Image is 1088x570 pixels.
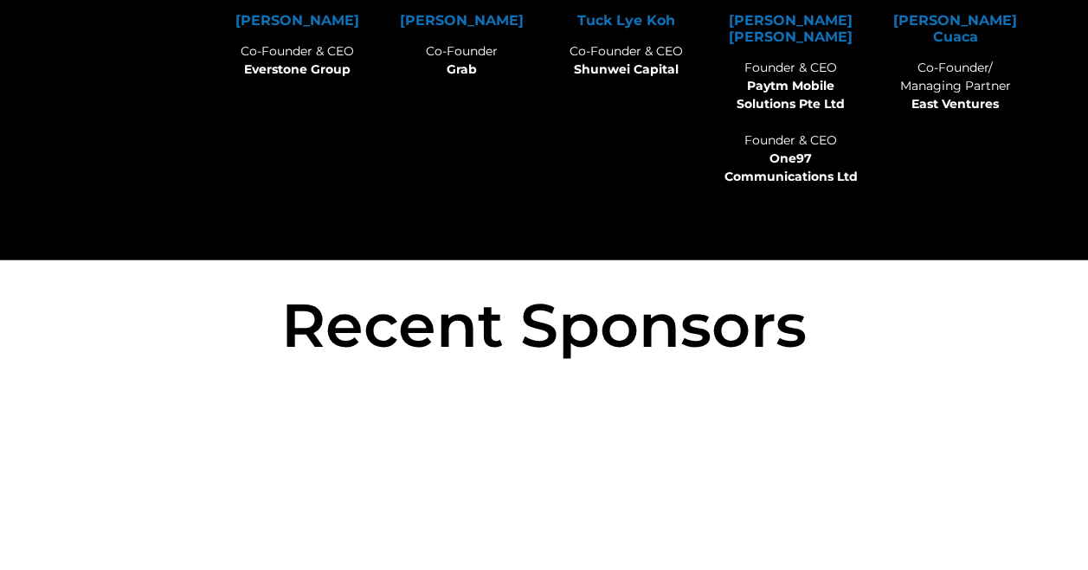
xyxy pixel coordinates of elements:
b: Grab [447,61,477,77]
strong: [PERSON_NAME] [235,12,359,29]
strong: [PERSON_NAME] Cuaca [893,12,1017,45]
span: Founder & CEO [724,132,857,184]
span: Co-Founder [426,43,498,77]
h2: Recent Sponsors [86,295,1003,355]
span: Co-Founder/ Managing Partner [899,60,1010,112]
strong: East Ventures [911,96,999,112]
strong: Paytm Mobile Solutions Pte Ltd [737,78,845,112]
strong: One97 Communications Ltd [724,151,857,184]
span: Co-Founder & CEO [570,43,683,77]
b: Everstone Group [244,61,351,77]
strong: Tuck Lye Koh [577,12,675,29]
span: Co-Founder & CEO [241,43,354,59]
strong: [PERSON_NAME] [400,12,524,29]
b: Shunwei Capital [574,61,679,77]
span: Founder & CEO [737,60,845,112]
strong: [PERSON_NAME] [PERSON_NAME] [729,12,853,45]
